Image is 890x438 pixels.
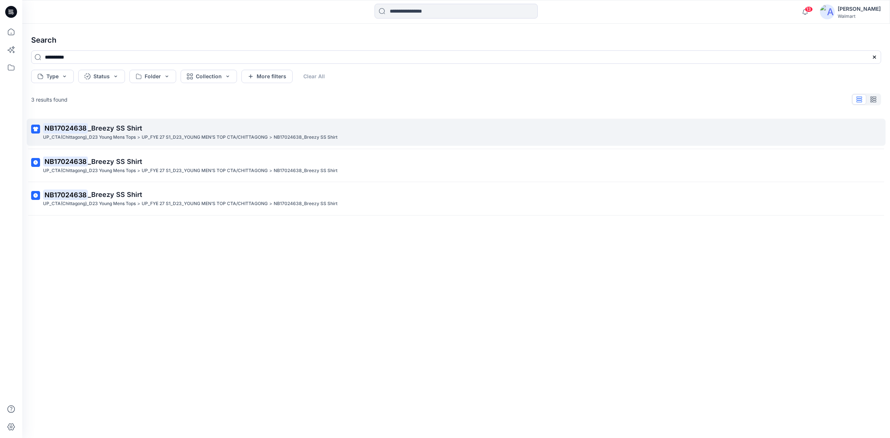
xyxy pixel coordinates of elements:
p: > [269,134,272,141]
p: > [269,167,272,175]
p: UP_FYE 27 S1_D23_YOUNG MEN’S TOP CTA/CHITTAGONG [142,134,268,141]
p: > [137,134,140,141]
p: UP_CTA(Chittagong)_D23 Young Mens Tops [43,200,136,208]
img: avatar [820,4,835,19]
p: > [137,200,140,208]
mark: NB17024638 [43,156,88,167]
p: UP_CTA(Chittagong)_D23 Young Mens Tops [43,167,136,175]
p: UP_FYE 27 S1_D23_YOUNG MEN’S TOP CTA/CHITTAGONG [142,200,268,208]
p: NB17024638_Breezy SS Shirt [274,200,337,208]
h4: Search [25,30,887,50]
p: UP_FYE 27 S1_D23_YOUNG MEN’S TOP CTA/CHITTAGONG [142,167,268,175]
span: 13 [805,6,813,12]
button: Status [78,70,125,83]
p: > [269,200,272,208]
button: Collection [181,70,237,83]
span: _Breezy SS Shirt [88,124,142,132]
mark: NB17024638 [43,190,88,200]
p: UP_CTA(Chittagong)_D23 Young Mens Tops [43,134,136,141]
mark: NB17024638 [43,123,88,133]
button: More filters [241,70,293,83]
button: Type [31,70,74,83]
span: _Breezy SS Shirt [88,158,142,165]
a: NB17024638_Breezy SS ShirtUP_CTA(Chittagong)_D23 Young Mens Tops>UP_FYE 27 S1_D23_YOUNG MEN’S TOP... [27,152,886,179]
p: NB17024638_Breezy SS Shirt [274,134,337,141]
div: Walmart [838,13,881,19]
p: NB17024638_Breezy SS Shirt [274,167,337,175]
span: _Breezy SS Shirt [88,191,142,198]
div: [PERSON_NAME] [838,4,881,13]
p: > [137,167,140,175]
a: NB17024638_Breezy SS ShirtUP_CTA(Chittagong)_D23 Young Mens Tops>UP_FYE 27 S1_D23_YOUNG MEN’S TOP... [27,119,886,146]
a: NB17024638_Breezy SS ShirtUP_CTA(Chittagong)_D23 Young Mens Tops>UP_FYE 27 S1_D23_YOUNG MEN’S TOP... [27,185,886,212]
p: 3 results found [31,96,67,103]
button: Folder [129,70,176,83]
